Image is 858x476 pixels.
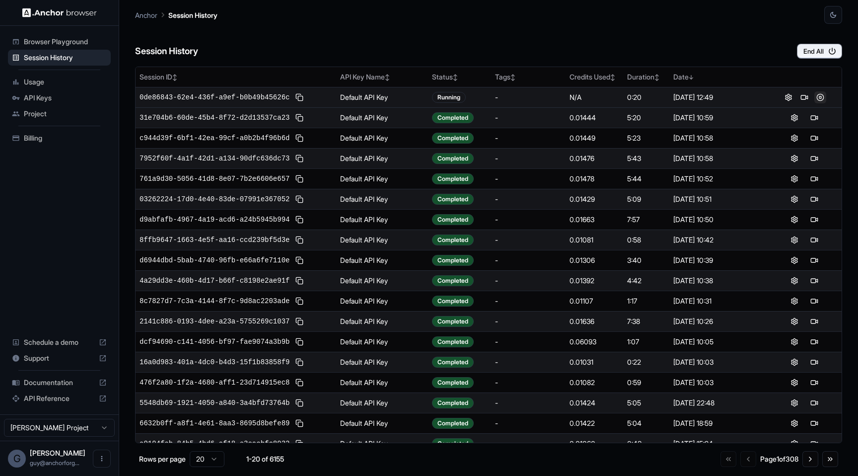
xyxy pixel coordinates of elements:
td: Default API Key [336,230,428,250]
p: Session History [168,10,217,20]
div: Completed [432,357,474,368]
td: Default API Key [336,148,428,168]
span: d6944dbd-5bab-4740-96fb-e66a6fe7110e [140,255,289,265]
div: Status [432,72,487,82]
td: Default API Key [336,87,428,107]
span: Documentation [24,378,95,388]
div: - [495,194,562,204]
span: Support [24,353,95,363]
td: Default API Key [336,331,428,352]
div: [DATE] 10:05 [673,337,763,347]
div: 0.01636 [570,317,619,326]
div: [DATE] 10:31 [673,296,763,306]
td: Default API Key [336,291,428,311]
span: c944d39f-6bf1-42ea-99cf-a0b2b4f96b6d [140,133,289,143]
td: Default API Key [336,270,428,291]
span: ↕ [385,74,390,81]
td: Default API Key [336,413,428,433]
div: 0.01429 [570,194,619,204]
p: Rows per page [139,454,186,464]
div: [DATE] 15:24 [673,439,763,449]
div: Completed [432,336,474,347]
span: 31e704b6-60de-45b4-8f72-d2d13537ca23 [140,113,289,123]
div: 0.01107 [570,296,619,306]
td: Default API Key [336,250,428,270]
div: Credits Used [570,72,619,82]
div: 0.01424 [570,398,619,408]
div: 0.01444 [570,113,619,123]
div: - [495,255,562,265]
nav: breadcrumb [135,9,217,20]
div: 0.01449 [570,133,619,143]
div: 5:05 [627,398,666,408]
div: 0.01060 [570,439,619,449]
td: Default API Key [336,189,428,209]
span: Schedule a demo [24,337,95,347]
span: ↕ [610,74,615,81]
div: [DATE] 10:26 [673,317,763,326]
span: 5548db69-1921-4050-a840-3a4bfd73764b [140,398,289,408]
span: Billing [24,133,107,143]
div: 5:09 [627,194,666,204]
div: [DATE] 10:58 [673,154,763,163]
span: API Reference [24,394,95,403]
div: [DATE] 10:52 [673,174,763,184]
div: API Key Name [340,72,424,82]
div: Completed [432,418,474,429]
div: [DATE] 10:38 [673,276,763,286]
span: Usage [24,77,107,87]
span: Browser Playground [24,37,107,47]
div: [DATE] 10:51 [673,194,763,204]
div: Support [8,350,111,366]
div: - [495,113,562,123]
div: Completed [432,153,474,164]
div: - [495,378,562,388]
div: 0.01392 [570,276,619,286]
div: Completed [432,316,474,327]
span: 16a0d983-401a-4dc0-b4d3-15f1b83858f9 [140,357,289,367]
div: Duration [627,72,666,82]
span: 2141c886-0193-4dee-a23a-5755269c1037 [140,317,289,326]
div: [DATE] 10:50 [673,215,763,225]
td: Default API Key [336,352,428,372]
div: 5:04 [627,418,666,428]
span: dcf94690-c141-4056-bf97-fae9074a3b9b [140,337,289,347]
span: 03262224-17d0-4e40-83de-07991e367052 [140,194,289,204]
div: API Reference [8,391,111,406]
div: - [495,92,562,102]
div: Completed [432,214,474,225]
span: API Keys [24,93,107,103]
div: 5:43 [627,154,666,163]
div: 0.01306 [570,255,619,265]
div: 5:23 [627,133,666,143]
div: Session History [8,50,111,66]
span: 8c7827d7-7c3a-4144-8f7c-9d8ac2203ade [140,296,289,306]
div: - [495,276,562,286]
span: ↕ [453,74,458,81]
div: Completed [432,438,474,449]
td: Default API Key [336,107,428,128]
span: ↓ [689,74,694,81]
div: [DATE] 22:48 [673,398,763,408]
div: [DATE] 18:59 [673,418,763,428]
div: - [495,174,562,184]
div: [DATE] 10:03 [673,357,763,367]
div: 7:38 [627,317,666,326]
div: Completed [432,275,474,286]
div: [DATE] 10:39 [673,255,763,265]
span: 7952f60f-4a1f-42d1-a134-90dfc636dc73 [140,154,289,163]
div: 5:20 [627,113,666,123]
span: 8ffb9647-1663-4e5f-aa16-ccd239bf5d3e [140,235,289,245]
td: Default API Key [336,372,428,393]
div: Usage [8,74,111,90]
div: 5:44 [627,174,666,184]
div: Page 1 of 308 [760,454,798,464]
div: 0:22 [627,357,666,367]
td: Default API Key [336,128,428,148]
span: 0de86843-62e4-436f-a9ef-b0b49b45626c [140,92,289,102]
span: Guy Ben Simhon [30,449,85,457]
div: Completed [432,377,474,388]
div: Running [432,92,466,103]
div: Completed [432,397,474,408]
div: 4:42 [627,276,666,286]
